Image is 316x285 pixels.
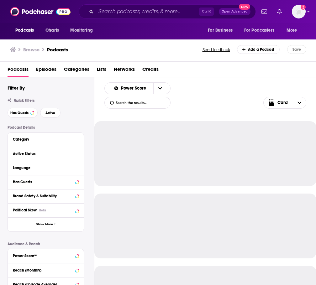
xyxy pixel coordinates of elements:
[45,111,55,115] span: Active
[96,7,199,17] input: Search podcasts, credits, & more...
[104,82,171,94] h2: Choose List sort
[301,5,306,10] svg: Add a profile image
[13,152,75,156] div: Active Status
[13,194,73,198] div: Brand Safety & Suitability
[292,5,306,18] img: User Profile
[47,47,68,53] a: Podcasts
[23,47,39,53] h3: Browse
[70,26,92,35] span: Monitoring
[66,24,101,36] button: open menu
[222,10,248,13] span: Open Advanced
[239,4,250,10] span: New
[201,47,232,52] button: Send feedback
[8,242,84,246] p: Audience & Reach
[13,266,79,274] button: Reach (Monthly)
[15,26,34,35] span: Podcasts
[275,6,284,17] a: Show notifications dropdown
[108,86,154,91] button: open menu
[8,125,84,130] p: Podcast Details
[14,98,34,103] span: Quick Filters
[45,26,59,35] span: Charts
[287,26,297,35] span: More
[292,5,306,18] button: Show profile menu
[13,178,79,186] button: Has Guests
[237,45,280,54] a: Add a Podcast
[292,5,306,18] span: Logged in as nicole.koremenos
[282,24,305,36] button: open menu
[13,180,73,184] div: Has Guests
[13,135,79,143] button: Category
[8,85,25,91] h2: Filter By
[114,64,135,77] a: Networks
[199,8,214,16] span: Ctrl K
[13,164,79,172] button: Language
[259,6,270,17] a: Show notifications dropdown
[13,150,79,158] button: Active Status
[36,223,53,226] span: Show More
[13,254,73,258] div: Power Score™
[208,26,233,35] span: For Business
[240,24,283,36] button: open menu
[79,4,256,19] div: Search podcasts, credits, & more...
[277,101,288,105] span: Card
[13,268,73,272] div: Reach (Monthly)
[13,166,75,170] div: Language
[203,24,240,36] button: open menu
[64,64,89,77] a: Categories
[153,83,166,94] button: open menu
[8,64,29,77] a: Podcasts
[41,24,63,36] a: Charts
[244,26,274,35] span: For Podcasters
[8,217,84,231] button: Show More
[97,64,106,77] a: Lists
[39,208,46,212] div: Beta
[13,208,37,212] span: Political Skew
[8,108,38,118] button: Has Guests
[11,24,42,36] button: open menu
[13,206,79,214] button: Political SkewBeta
[13,192,79,200] button: Brand Safety & Suitability
[142,64,159,77] a: Credits
[40,108,61,118] button: Active
[13,137,75,142] div: Category
[13,251,79,259] button: Power Score™
[121,86,148,91] span: Power Score
[263,97,307,109] button: Choose View
[10,6,71,18] img: Podchaser - Follow, Share and Rate Podcasts
[219,8,250,15] button: Open AdvancedNew
[10,111,29,115] span: Has Guests
[36,64,56,77] a: Episodes
[287,45,306,54] button: Save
